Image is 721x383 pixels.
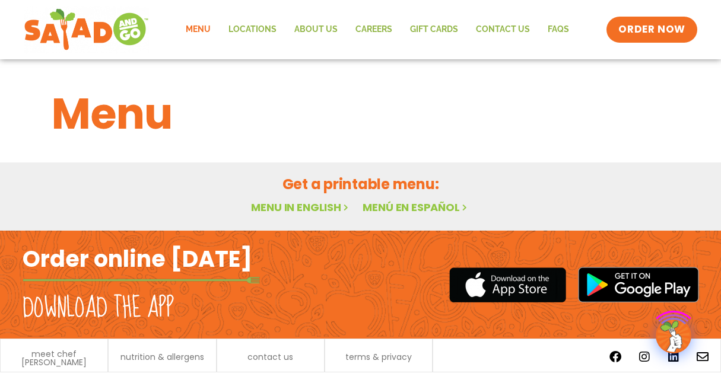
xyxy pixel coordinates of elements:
[24,6,149,53] img: new-SAG-logo-768×292
[220,16,285,43] a: Locations
[606,17,697,43] a: ORDER NOW
[539,16,578,43] a: FAQs
[177,16,220,43] a: Menu
[23,277,260,283] img: fork
[285,16,347,43] a: About Us
[23,292,174,325] h2: Download the app
[618,23,685,37] span: ORDER NOW
[177,16,578,43] nav: Menu
[251,200,351,215] a: Menu in English
[52,174,670,194] h2: Get a printable menu:
[467,16,539,43] a: Contact Us
[345,353,412,361] a: terms & privacy
[247,353,293,361] a: contact us
[449,266,566,304] img: appstore
[347,16,401,43] a: Careers
[52,82,670,146] h1: Menu
[578,267,699,302] img: google_play
[401,16,467,43] a: GIFT CARDS
[23,244,252,273] h2: Order online [DATE]
[120,353,204,361] a: nutrition & allergens
[7,350,101,366] a: meet chef [PERSON_NAME]
[363,200,469,215] a: Menú en español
